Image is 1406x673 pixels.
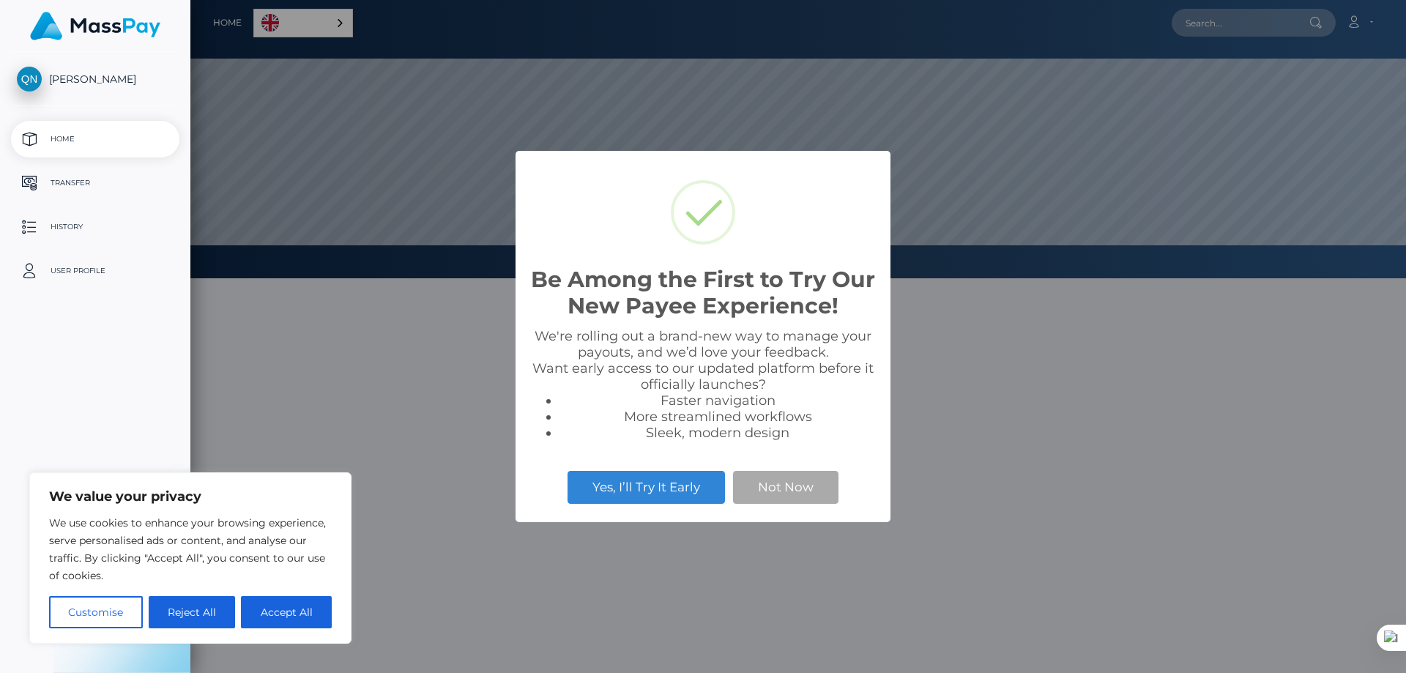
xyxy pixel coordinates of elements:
p: History [17,216,174,238]
p: We use cookies to enhance your browsing experience, serve personalised ads or content, and analys... [49,514,332,584]
button: Customise [49,596,143,628]
button: Yes, I’ll Try It Early [568,471,725,503]
button: Not Now [733,471,838,503]
li: Sleek, modern design [559,425,876,441]
p: Home [17,128,174,150]
p: Transfer [17,172,174,194]
p: We value your privacy [49,488,332,505]
h2: Be Among the First to Try Our New Payee Experience! [530,267,876,319]
img: MassPay [30,12,160,40]
div: We value your privacy [29,472,351,644]
p: User Profile [17,260,174,282]
li: Faster navigation [559,393,876,409]
div: We're rolling out a brand-new way to manage your payouts, and we’d love your feedback. Want early... [530,328,876,441]
li: More streamlined workflows [559,409,876,425]
button: Accept All [241,596,332,628]
span: [PERSON_NAME] [11,72,179,86]
button: Reject All [149,596,236,628]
